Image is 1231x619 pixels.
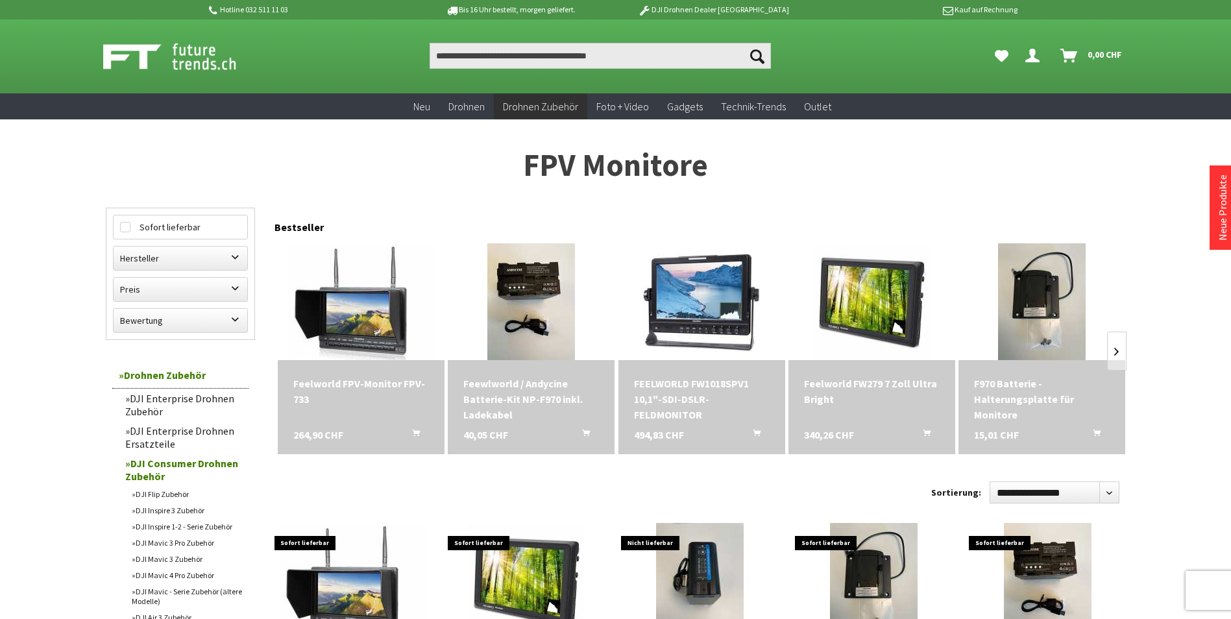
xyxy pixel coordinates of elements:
a: Drohnen Zubehör [494,93,587,120]
a: DJI Inspire 1-2 - Serie Zubehör [125,518,249,535]
a: DJI Enterprise Drohnen Zubehör [119,389,249,421]
img: Feewlworld / Andycine Batterie-Kit NP-F970 inkl. Ladekabel [487,243,575,360]
a: DJI Inspire 3 Zubehör [125,502,249,518]
a: DJI Enterprise Drohnen Ersatzteile [119,421,249,454]
label: Sofort lieferbar [114,215,247,239]
a: Drohnen Zubehör [112,362,249,389]
a: Feewlworld / Andycine Batterie-Kit NP-F970 inkl. Ladekabel 40,05 CHF In den Warenkorb [463,376,599,422]
a: FEELWORLD FW1018SPV1 10,1"-SDI-DSLR-FELDMONITOR 494,83 CHF In den Warenkorb [634,376,770,422]
a: DJI Mavic 4 Pro Zubehör [125,567,249,583]
p: Bis 16 Uhr bestellt, morgen geliefert. [409,2,612,18]
a: Drohnen [439,93,494,120]
a: Feelworld FPV-Monitor FPV-733 264,90 CHF In den Warenkorb [293,376,429,407]
span: Outlet [804,100,831,113]
span: Neu [413,100,430,113]
button: Suchen [744,43,771,69]
button: In den Warenkorb [396,427,428,444]
button: In den Warenkorb [737,427,768,444]
div: Feewlworld / Andycine Batterie-Kit NP-F970 inkl. Ladekabel [463,376,599,422]
a: DJI Mavic 3 Pro Zubehör [125,535,249,551]
div: FEELWORLD FW1018SPV1 10,1"-SDI-DSLR-FELDMONITOR [634,376,770,422]
a: Foto + Video [587,93,658,120]
label: Hersteller [114,247,247,270]
span: 0,00 CHF [1088,44,1122,65]
a: DJI Flip Zubehör [125,486,249,502]
span: 264,90 CHF [293,427,343,443]
img: FEELWORLD FW1018SPV1 10,1"-SDI-DSLR-FELDMONITOR [643,243,760,360]
a: Feelworld FW279 7 Zoll Ultra Bright 340,26 CHF In den Warenkorb [804,376,940,407]
label: Bewertung [114,309,247,332]
p: DJI Drohnen Dealer [GEOGRAPHIC_DATA] [612,2,814,18]
div: Feelworld FPV-Monitor FPV-733 [293,376,429,407]
img: Feelworld FW279 7 Zoll Ultra Bright [813,243,930,360]
h1: FPV Monitore [106,149,1126,182]
img: Feelworld FPV-Monitor FPV-733 [288,243,434,360]
a: Gadgets [658,93,712,120]
div: Bestseller [274,208,1126,240]
a: DJI Mavic - Serie Zubehör (ältere Modelle) [125,583,249,609]
p: Kauf auf Rechnung [815,2,1018,18]
a: F970 Batterie - Halterungsplatte für Monitore 15,01 CHF In den Warenkorb [974,376,1110,422]
span: 15,01 CHF [974,427,1019,443]
input: Produkt, Marke, Kategorie, EAN, Artikelnummer… [430,43,771,69]
a: DJI Mavic 3 Zubehör [125,551,249,567]
span: Foto + Video [596,100,649,113]
a: Neue Produkte [1216,175,1229,241]
a: Neu [404,93,439,120]
a: Meine Favoriten [988,43,1015,69]
span: 40,05 CHF [463,427,508,443]
img: Shop Futuretrends - zur Startseite wechseln [103,40,265,73]
img: F970 Batterie - Halterungsplatte für Monitore [998,243,1086,360]
a: Warenkorb [1055,43,1128,69]
button: In den Warenkorb [1077,427,1108,444]
a: Dein Konto [1020,43,1050,69]
span: Drohnen Zubehör [503,100,578,113]
a: DJI Consumer Drohnen Zubehör [119,454,249,486]
span: Technik-Trends [721,100,786,113]
span: Drohnen [448,100,485,113]
p: Hotline 032 511 11 03 [207,2,409,18]
label: Sortierung: [931,482,981,503]
div: F970 Batterie - Halterungsplatte für Monitore [974,376,1110,422]
button: In den Warenkorb [567,427,598,444]
button: In den Warenkorb [907,427,938,444]
a: Technik-Trends [712,93,795,120]
label: Preis [114,278,247,301]
span: Gadgets [667,100,703,113]
span: 494,83 CHF [634,427,684,443]
span: 340,26 CHF [804,427,854,443]
div: Feelworld FW279 7 Zoll Ultra Bright [804,376,940,407]
a: Outlet [795,93,840,120]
